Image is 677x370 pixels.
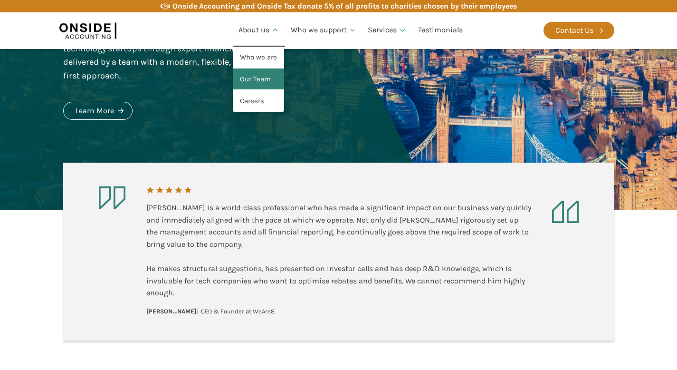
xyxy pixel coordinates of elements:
[233,90,284,112] a: Careers
[63,102,133,120] a: Learn More
[76,105,114,117] div: Learn More
[412,14,468,47] a: Testimonials
[63,28,284,83] div: It's Onside's mission to empower the growth of technology startups through expert financial guida...
[59,19,116,41] img: Onside Accounting
[146,202,531,299] div: [PERSON_NAME] is a world-class professional who has made a significant impact on our business ver...
[233,68,284,90] a: Our Team
[285,14,362,47] a: Who we support
[555,24,593,37] div: Contact Us
[233,47,284,68] a: Who we are
[362,14,412,47] a: Services
[544,22,614,39] a: Contact Us
[146,308,196,315] b: [PERSON_NAME]
[146,307,275,317] div: | CEO & Founder at WeAre8
[233,14,285,47] a: About us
